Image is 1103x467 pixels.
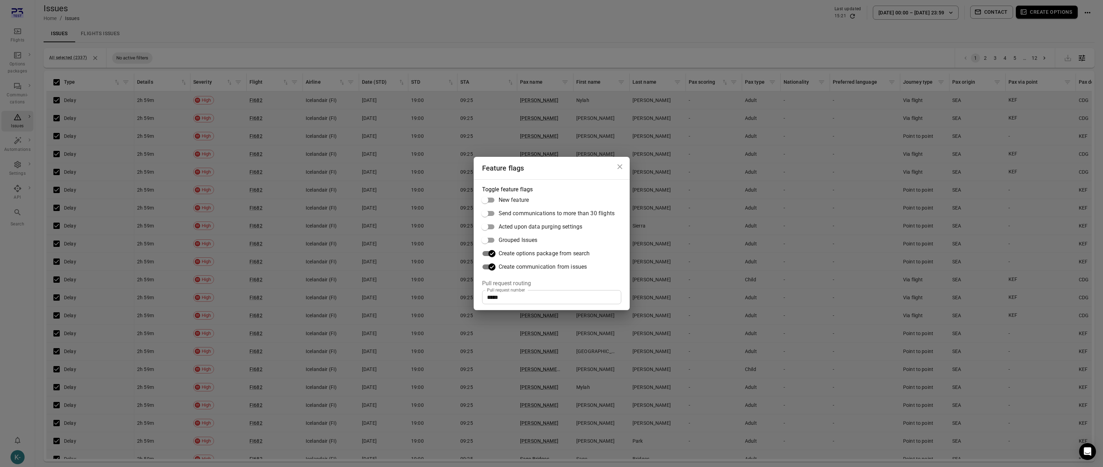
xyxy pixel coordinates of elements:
[499,196,529,204] span: New feature
[482,279,531,287] legend: Pull request routing
[474,157,630,179] h2: Feature flags
[499,223,583,231] span: Acted upon data purging settings
[499,236,538,244] span: Grouped Issues
[613,160,627,174] button: Close dialog
[499,209,615,218] span: Send communications to more than 30 flights
[482,185,533,193] legend: Toggle feature flags
[499,249,590,258] span: Create options package from search
[487,287,525,293] label: Pull request number
[1079,443,1096,460] div: Open Intercom Messenger
[499,263,587,271] span: Create communication from issues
